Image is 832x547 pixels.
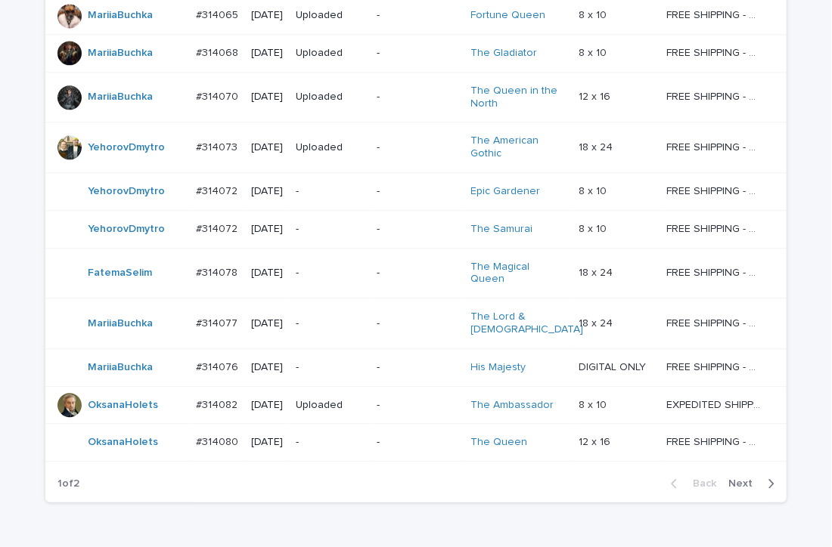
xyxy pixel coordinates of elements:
p: - [296,223,365,236]
p: - [377,47,458,60]
p: #314080 [196,433,241,449]
p: FREE SHIPPING - preview in 1-2 business days, after your approval delivery will take 5-10 b.d. [666,314,764,330]
p: 18 x 24 [579,314,616,330]
p: - [296,185,365,198]
tr: FatemaSelim #314078#314078 [DATE]--The Magical Queen 18 x 2418 x 24 FREE SHIPPING - preview in 1-... [45,248,787,298]
p: [DATE] [251,267,284,280]
a: The Queen in the North [471,85,566,110]
p: - [377,399,458,412]
p: - [377,223,458,236]
p: [DATE] [251,9,284,22]
p: FREE SHIPPING - preview in 1-2 business days, after your approval delivery will take 5-10 b.d. [666,220,764,236]
p: #314077 [196,314,241,330]
p: 1 of 2 [45,465,92,502]
p: FREE SHIPPING - preview in 1-2 business days, after your approval delivery will take 5-10 b.d. [666,264,764,280]
p: [DATE] [251,91,284,104]
a: Epic Gardener [471,185,541,198]
p: EXPEDITED SHIPPING - preview in 1 business day; delivery up to 5 business days after your approval. [666,396,764,412]
p: #314068 [196,44,241,60]
p: FREE SHIPPING - preview in 1-2 business days, after your approval delivery will take 5-10 b.d. [666,433,764,449]
p: [DATE] [251,361,284,374]
p: 18 x 24 [579,264,616,280]
p: 8 x 10 [579,182,610,198]
p: Uploaded [296,91,365,104]
p: 8 x 10 [579,6,610,22]
p: [DATE] [251,436,284,449]
a: OksanaHolets [88,436,158,449]
a: His Majesty [471,361,526,374]
p: FREE SHIPPING - preview in 1-2 business days, after your approval delivery will take 5-10 b.d. [666,358,764,374]
p: [DATE] [251,185,284,198]
a: The Magical Queen [471,261,566,286]
p: [DATE] [251,141,284,154]
p: 8 x 10 [579,396,610,412]
p: Uploaded [296,9,365,22]
a: The Samurai [471,223,533,236]
p: #314076 [196,358,241,374]
tr: MariiaBuchka #314068#314068 [DATE]Uploaded-The Gladiator 8 x 108 x 10 FREE SHIPPING - preview in ... [45,35,787,73]
p: FREE SHIPPING - preview in 1-2 business days, after your approval delivery will take 5-10 b.d. [666,44,764,60]
tr: YehorovDmytro #314072#314072 [DATE]--Epic Gardener 8 x 108 x 10 FREE SHIPPING - preview in 1-2 bu... [45,173,787,211]
tr: MariiaBuchka #314076#314076 [DATE]--His Majesty DIGITAL ONLYDIGITAL ONLY FREE SHIPPING - preview ... [45,348,787,386]
p: FREE SHIPPING - preview in 1-2 business days, after your approval delivery will take 5-10 b.d. [666,88,764,104]
tr: MariiaBuchka #314077#314077 [DATE]--The Lord & [DEMOGRAPHIC_DATA] 18 x 2418 x 24 FREE SHIPPING - ... [45,298,787,349]
span: Next [728,478,762,489]
a: OksanaHolets [88,399,158,412]
a: MariiaBuchka [88,317,153,330]
p: - [296,317,365,330]
a: The Queen [471,436,528,449]
a: The Ambassador [471,399,554,412]
a: Fortune Queen [471,9,546,22]
a: The Lord & [DEMOGRAPHIC_DATA] [471,311,584,336]
p: #314072 [196,182,241,198]
a: FatemaSelim [88,267,152,280]
a: YehorovDmytro [88,141,165,154]
a: MariiaBuchka [88,361,153,374]
p: [DATE] [251,399,284,412]
a: YehorovDmytro [88,223,165,236]
p: - [377,91,458,104]
p: - [377,436,458,449]
p: #314070 [196,88,241,104]
tr: YehorovDmytro #314072#314072 [DATE]--The Samurai 8 x 108 x 10 FREE SHIPPING - preview in 1-2 busi... [45,210,787,248]
button: Back [659,477,722,490]
p: [DATE] [251,317,284,330]
p: #314065 [196,6,241,22]
span: Back [684,478,716,489]
p: Uploaded [296,47,365,60]
tr: YehorovDmytro #314073#314073 [DATE]Uploaded-The American Gothic 18 x 2418 x 24 FREE SHIPPING - pr... [45,122,787,173]
p: - [296,267,365,280]
p: #314073 [196,138,241,154]
tr: OksanaHolets #314080#314080 [DATE]--The Queen 12 x 1612 x 16 FREE SHIPPING - preview in 1-2 busin... [45,424,787,462]
a: YehorovDmytro [88,185,165,198]
p: - [377,185,458,198]
p: Uploaded [296,399,365,412]
tr: MariiaBuchka #314070#314070 [DATE]Uploaded-The Queen in the North 12 x 1612 x 16 FREE SHIPPING - ... [45,72,787,122]
p: FREE SHIPPING - preview in 1-2 business days, after your approval delivery will take 5-10 b.d. [666,6,764,22]
p: 12 x 16 [579,88,613,104]
p: 8 x 10 [579,44,610,60]
a: MariiaBuchka [88,9,153,22]
p: - [377,361,458,374]
p: - [296,361,365,374]
a: MariiaBuchka [88,91,153,104]
tr: OksanaHolets #314082#314082 [DATE]Uploaded-The Ambassador 8 x 108 x 10 EXPEDITED SHIPPING - previ... [45,386,787,424]
p: 12 x 16 [579,433,613,449]
p: - [296,436,365,449]
p: - [377,267,458,280]
p: [DATE] [251,47,284,60]
p: - [377,141,458,154]
p: - [377,9,458,22]
p: DIGITAL ONLY [579,358,649,374]
a: MariiaBuchka [88,47,153,60]
button: Next [722,477,787,490]
a: The Gladiator [471,47,538,60]
p: #314072 [196,220,241,236]
p: - [377,317,458,330]
p: Uploaded [296,141,365,154]
p: #314078 [196,264,241,280]
p: FREE SHIPPING - preview in 1-2 business days, after your approval delivery will take 5-10 b.d. [666,138,764,154]
a: The American Gothic [471,134,566,160]
p: FREE SHIPPING - preview in 1-2 business days, after your approval delivery will take 5-10 b.d. [666,182,764,198]
p: #314082 [196,396,241,412]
